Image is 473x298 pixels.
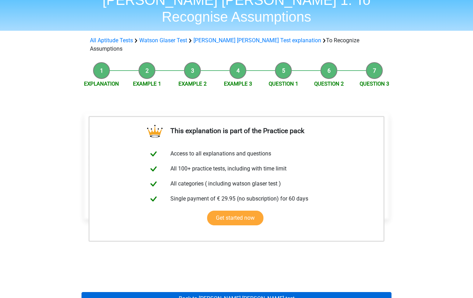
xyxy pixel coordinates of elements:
[314,81,344,87] a: Question 2
[84,81,119,87] a: Explanation
[360,81,389,87] a: Question 3
[224,81,252,87] a: Example 3
[85,122,388,177] div: The protests against the Vietnam War are completely justifiable in retrospect. The abuses in the ...
[269,81,298,87] a: Question 1
[178,81,206,87] a: Example 2
[90,37,133,44] a: All Aptitude Tests
[207,211,263,225] a: Get started now
[87,36,386,53] div: To Recognize Assumptions
[193,37,321,44] a: [PERSON_NAME] [PERSON_NAME] Test explanation
[133,81,161,87] a: Example 1
[139,37,187,44] a: Watson Glaser Test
